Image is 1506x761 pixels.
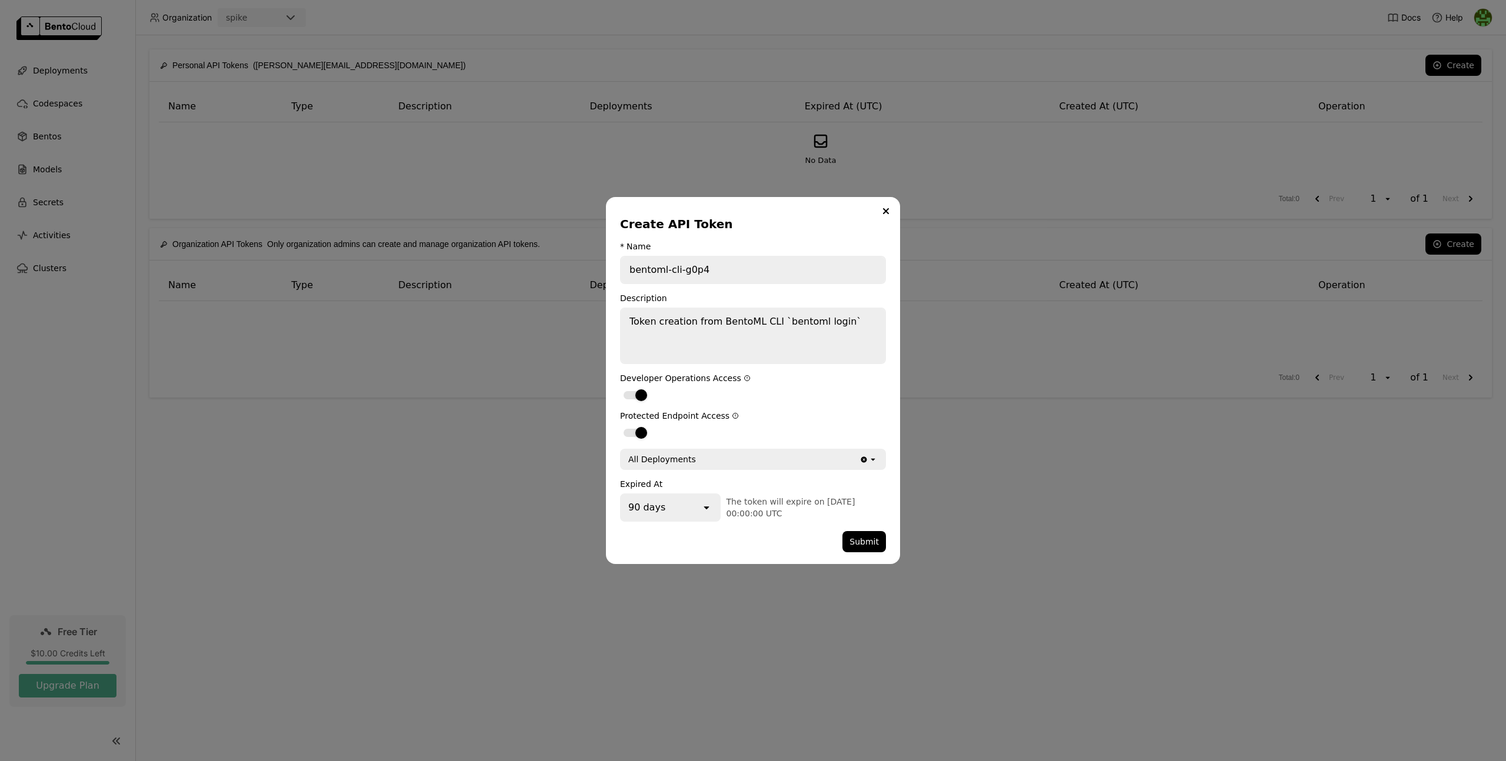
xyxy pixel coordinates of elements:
[879,204,893,218] button: Close
[697,453,698,465] input: Selected All Deployments.
[620,216,881,232] div: Create API Token
[606,197,900,564] div: dialog
[727,497,855,518] span: The token will expire on [DATE] 00:00:00 UTC
[842,531,886,552] button: Submit
[701,502,712,513] svg: open
[627,242,651,251] div: Name
[628,453,696,465] div: All Deployments
[621,309,885,363] textarea: Token creation from BentoML CLI `bentoml login`
[859,455,868,464] svg: Clear value
[620,293,886,303] div: Description
[868,455,878,464] svg: open
[628,500,665,515] div: 90 days
[620,373,886,383] div: Developer Operations Access
[620,411,886,420] div: Protected Endpoint Access
[620,479,886,489] div: Expired At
